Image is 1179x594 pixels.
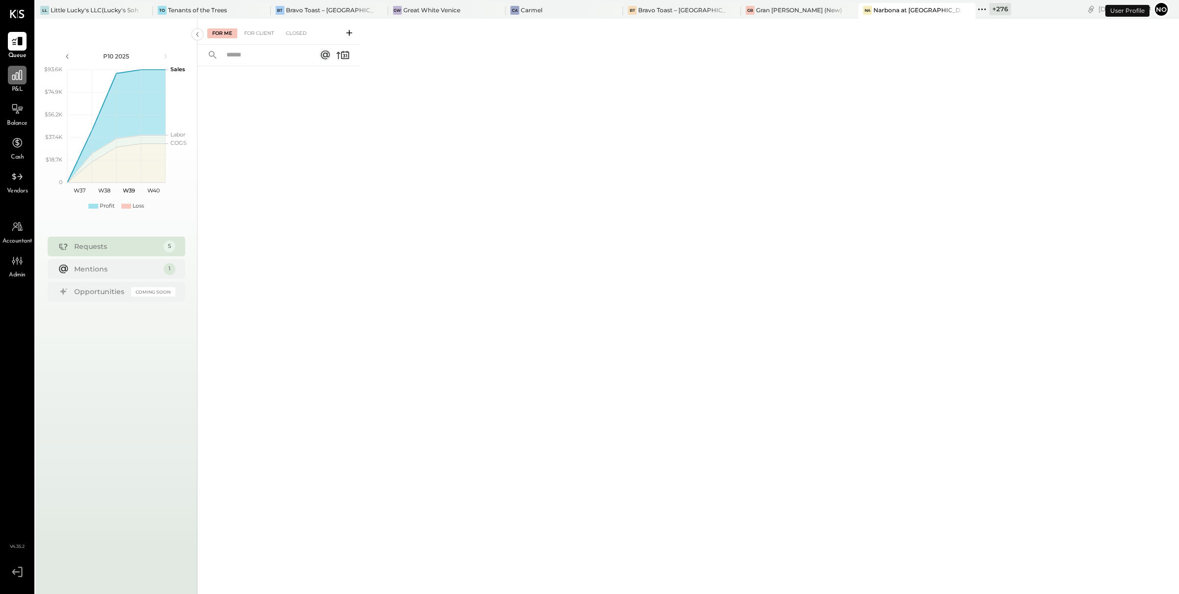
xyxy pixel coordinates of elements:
[168,6,227,14] div: Tenants of the Trees
[756,6,842,14] div: Gran [PERSON_NAME] (New)
[51,6,138,14] div: Little Lucky's LLC(Lucky's Soho)
[0,66,34,94] a: P&L
[1086,4,1096,14] div: copy link
[8,52,27,60] span: Queue
[403,6,460,14] div: Great White Venice
[393,6,402,15] div: GW
[0,217,34,246] a: Accountant
[158,6,167,15] div: To
[164,263,175,275] div: 1
[122,187,135,194] text: W39
[11,153,24,162] span: Cash
[638,6,726,14] div: Bravo Toast – [GEOGRAPHIC_DATA]
[0,32,34,60] a: Queue
[170,139,187,146] text: COGS
[133,202,144,210] div: Loss
[1098,4,1151,14] div: [DATE]
[628,6,637,15] div: BT
[75,52,158,60] div: P10 2025
[40,6,49,15] div: LL
[873,6,961,14] div: Narbona at [GEOGRAPHIC_DATA] LLC
[131,287,175,297] div: Coming Soon
[207,28,237,38] div: For Me
[286,6,373,14] div: Bravo Toast – [GEOGRAPHIC_DATA]
[989,3,1011,15] div: + 276
[281,28,311,38] div: Closed
[74,242,159,251] div: Requests
[0,167,34,196] a: Vendors
[45,88,62,95] text: $74.9K
[164,241,175,252] div: 5
[12,85,23,94] span: P&L
[98,187,110,194] text: W38
[521,6,542,14] div: Carmel
[239,28,279,38] div: For Client
[45,111,62,118] text: $56.2K
[46,156,62,163] text: $18.7K
[746,6,755,15] div: GB
[863,6,872,15] div: Na
[9,271,26,280] span: Admin
[45,134,62,140] text: $37.4K
[74,287,126,297] div: Opportunities
[2,237,32,246] span: Accountant
[0,134,34,162] a: Cash
[170,66,185,73] text: Sales
[510,6,519,15] div: Ca
[1105,5,1150,17] div: User Profile
[170,131,185,138] text: Labor
[7,187,28,196] span: Vendors
[74,264,159,274] div: Mentions
[59,179,62,186] text: 0
[1153,1,1169,17] button: No
[44,66,62,73] text: $93.6K
[7,119,28,128] span: Balance
[74,187,85,194] text: W37
[276,6,284,15] div: BT
[147,187,159,194] text: W40
[0,251,34,280] a: Admin
[0,100,34,128] a: Balance
[100,202,114,210] div: Profit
